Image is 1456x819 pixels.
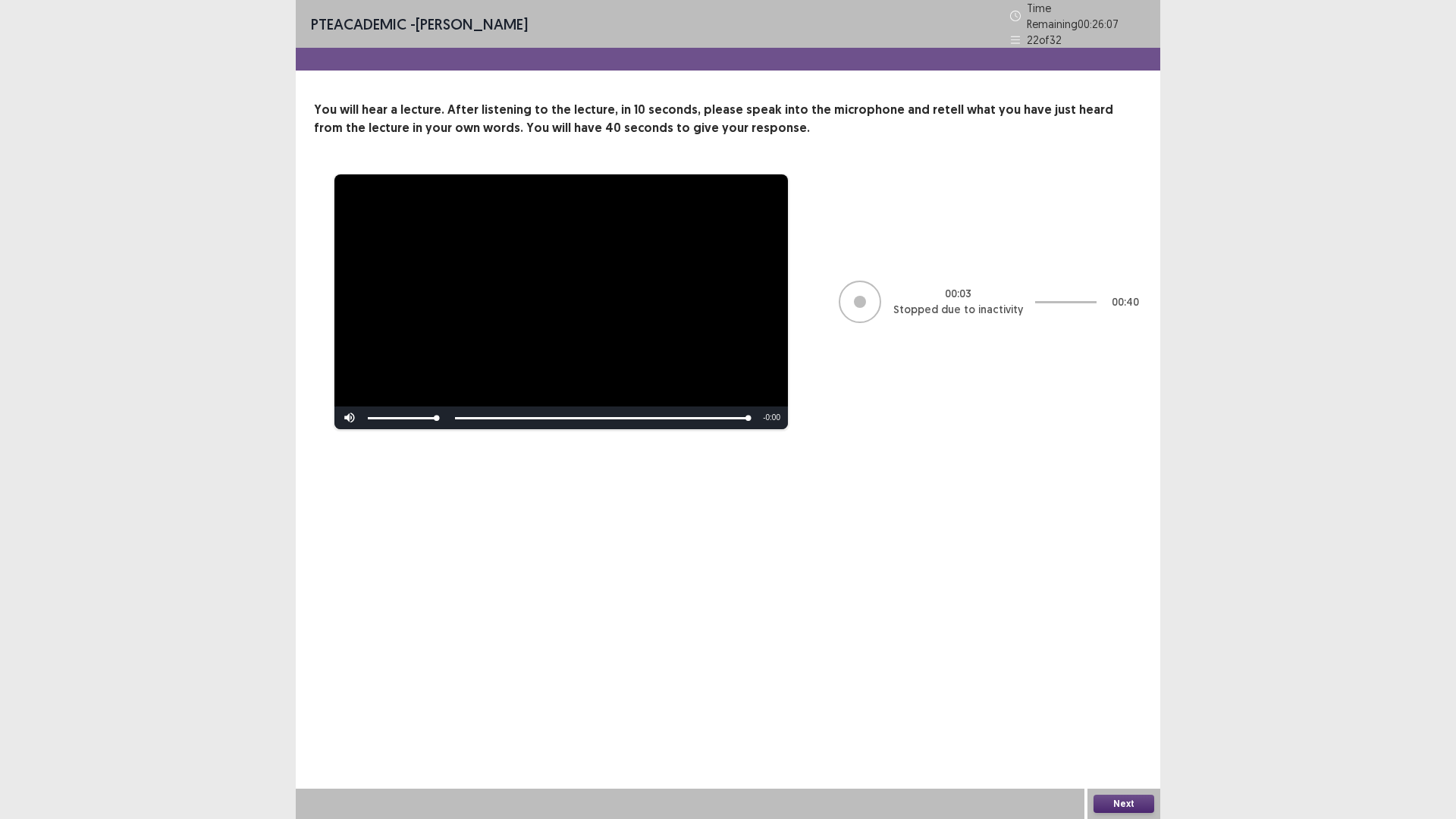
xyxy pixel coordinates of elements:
[1027,32,1062,48] p: 22 of 32
[311,14,406,33] span: PTE academic
[893,302,1023,318] p: Stopped due to inactivity
[763,413,765,422] span: -
[334,174,788,429] div: Video Player
[368,417,437,419] div: Volume Level
[945,286,971,302] p: 00 : 03
[766,413,780,422] span: 0:00
[334,406,365,429] button: Mute
[311,13,528,36] p: - [PERSON_NAME]
[1112,294,1139,310] p: 00 : 40
[1094,795,1154,813] button: Next
[314,101,1142,137] p: You will hear a lecture. After listening to the lecture, in 10 seconds, please speak into the mic...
